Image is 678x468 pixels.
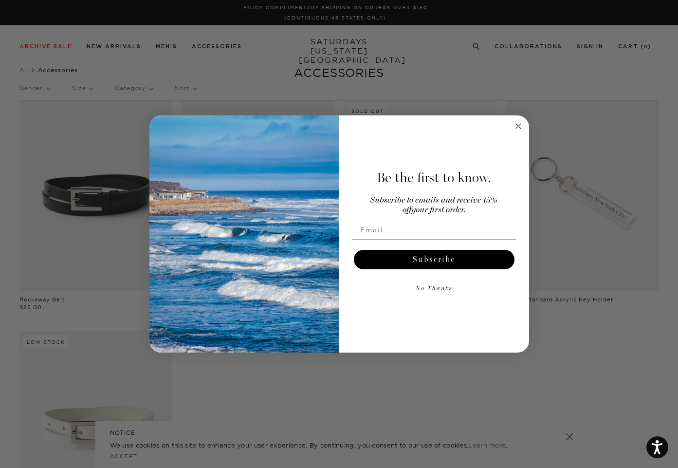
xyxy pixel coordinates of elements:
span: your first order. [411,206,466,214]
img: 125c788d-000d-4f3e-b05a-1b92b2a23ec9.jpeg [149,115,339,353]
button: Close dialog [513,120,524,132]
button: No Thanks [352,279,516,299]
span: Subscribe to emails and receive 15% [370,196,497,205]
span: off [403,206,411,214]
span: Be the first to know. [377,169,491,186]
img: underline [352,240,516,240]
button: Subscribe [354,250,514,269]
input: Email [352,220,516,240]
